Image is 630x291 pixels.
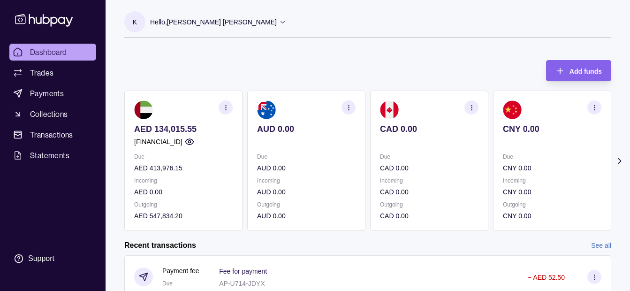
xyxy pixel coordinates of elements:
[257,211,356,221] p: AUD 0.00
[9,106,96,123] a: Collections
[124,240,196,251] h2: Recent transactions
[380,152,478,162] p: Due
[257,199,356,210] p: Outgoing
[134,187,233,197] p: AED 0.00
[380,163,478,173] p: CAD 0.00
[380,176,478,186] p: Incoming
[503,211,601,221] p: CNY 0.00
[9,147,96,164] a: Statements
[257,152,356,162] p: Due
[30,108,68,120] span: Collections
[30,46,67,58] span: Dashboard
[380,199,478,210] p: Outgoing
[503,152,601,162] p: Due
[380,124,478,134] p: CAD 0.00
[30,88,64,99] span: Payments
[30,129,73,140] span: Transactions
[134,152,233,162] p: Due
[134,124,233,134] p: AED 134,015.55
[591,240,611,251] a: See all
[257,176,356,186] p: Incoming
[134,199,233,210] p: Outgoing
[28,253,54,264] div: Support
[30,150,69,161] span: Statements
[9,249,96,268] a: Support
[134,176,233,186] p: Incoming
[380,100,399,119] img: ca
[257,187,356,197] p: AUD 0.00
[380,211,478,221] p: CAD 0.00
[150,17,277,27] p: Hello, [PERSON_NAME] [PERSON_NAME]
[503,199,601,210] p: Outgoing
[133,17,137,27] p: K
[162,266,199,276] p: Payment fee
[162,280,173,287] span: Due
[503,100,522,119] img: cn
[134,163,233,173] p: AED 413,976.15
[546,60,611,81] button: Add funds
[380,187,478,197] p: CAD 0.00
[30,67,53,78] span: Trades
[134,100,153,119] img: ae
[219,280,265,287] p: AP-U714-JDYX
[9,85,96,102] a: Payments
[503,124,601,134] p: CNY 0.00
[219,268,267,275] p: Fee for payment
[257,124,356,134] p: AUD 0.00
[503,187,601,197] p: CNY 0.00
[9,126,96,143] a: Transactions
[134,211,233,221] p: AED 547,834.20
[503,163,601,173] p: CNY 0.00
[257,163,356,173] p: AUD 0.00
[528,274,565,281] p: − AED 52.50
[9,44,96,61] a: Dashboard
[134,137,182,147] p: [FINANCIAL_ID]
[257,100,276,119] img: au
[503,176,601,186] p: Incoming
[569,68,602,75] span: Add funds
[9,64,96,81] a: Trades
